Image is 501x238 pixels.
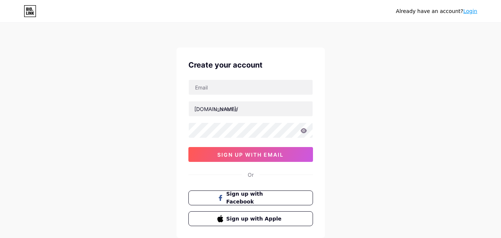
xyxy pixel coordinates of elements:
a: Login [463,8,477,14]
input: username [189,101,313,116]
span: sign up with email [217,151,284,158]
button: Sign up with Apple [188,211,313,226]
div: Already have an account? [396,7,477,15]
div: Or [248,171,254,179]
span: Sign up with Apple [226,215,284,223]
button: sign up with email [188,147,313,162]
button: Sign up with Facebook [188,190,313,205]
div: Create your account [188,59,313,71]
div: [DOMAIN_NAME]/ [194,105,238,113]
input: Email [189,80,313,95]
span: Sign up with Facebook [226,190,284,206]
